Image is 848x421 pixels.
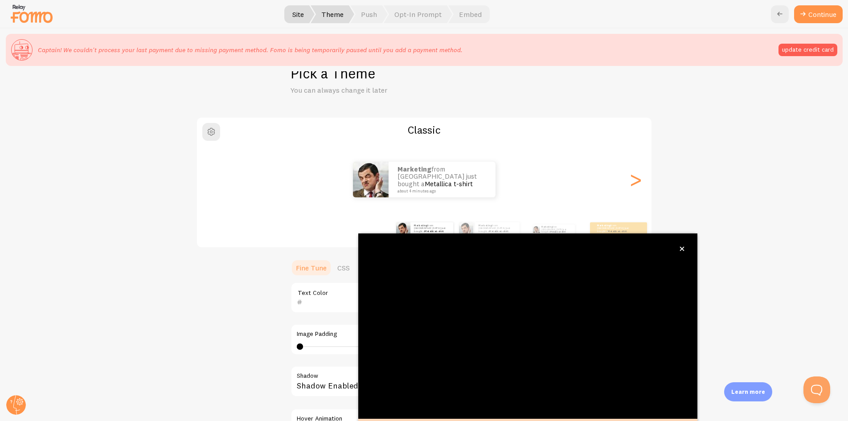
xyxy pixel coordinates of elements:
strong: Marketing [541,225,553,228]
small: about 4 minutes ago [397,189,484,193]
a: Metallica t-shirt [489,229,508,233]
strong: Marketing [414,224,427,227]
iframe: Help Scout Beacon - Open [803,376,830,403]
p: from [GEOGRAPHIC_DATA] just bought a [479,224,516,235]
button: update credit card [778,44,837,56]
strong: Marketing [597,224,610,227]
a: Metallica t-shirt [425,229,444,233]
strong: Marketing [479,224,492,227]
div: Next slide [630,147,641,212]
p: from [GEOGRAPHIC_DATA] just bought a [597,224,633,235]
div: Learn more [724,382,772,401]
a: CSS [332,259,355,277]
img: fomo-relay-logo-orange.svg [9,2,54,25]
p: from [GEOGRAPHIC_DATA] just bought a [414,224,450,235]
p: from [GEOGRAPHIC_DATA] just bought a [541,225,571,234]
img: Fomo [533,226,540,233]
strong: Marketing [397,165,431,173]
a: Metallica t-shirt [550,230,565,233]
a: Fine Tune [291,259,332,277]
img: Fomo [396,222,410,237]
label: Image Padding [297,330,552,338]
h2: Classic [197,123,651,137]
p: Learn more [731,388,765,396]
a: Metallica t-shirt [608,229,627,233]
div: Shadow Enabled [291,366,558,398]
img: Fomo [353,162,389,197]
p: Captain! We couldn't process your last payment due to missing payment method. Fomo is being tempo... [38,45,463,54]
img: Fomo [459,222,473,237]
a: Metallica t-shirt [425,180,473,188]
p: You can always change it later [291,85,504,95]
p: from [GEOGRAPHIC_DATA] just bought a [397,166,487,193]
h1: Pick a Theme [291,64,558,82]
button: close, [677,244,687,253]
